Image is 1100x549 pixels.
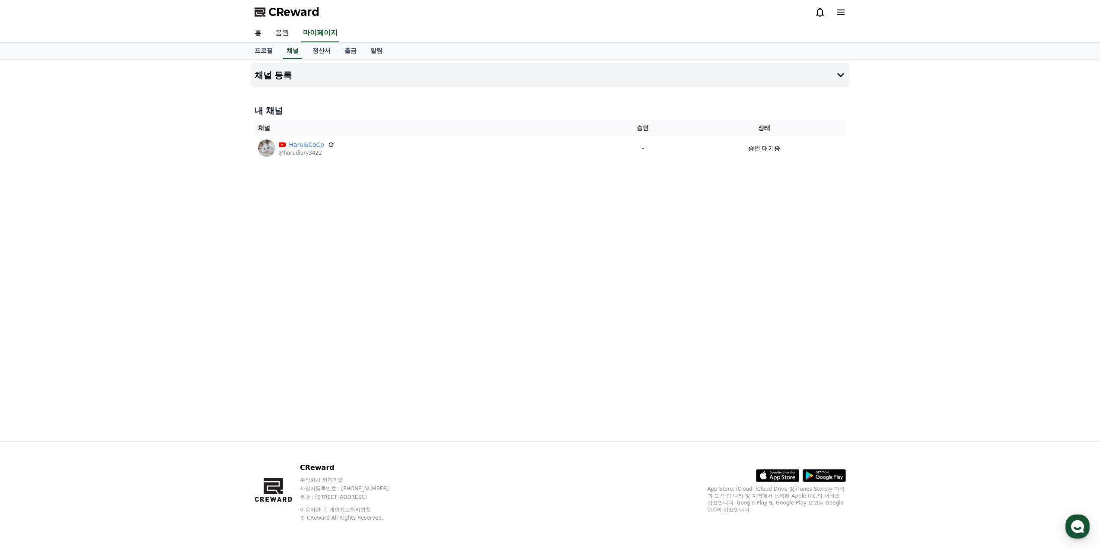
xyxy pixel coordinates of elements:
p: 주식회사 와이피랩 [300,476,405,483]
p: CReward [300,463,405,473]
a: 홈 [248,24,268,42]
a: 음원 [268,24,296,42]
img: Haru&CoCo [258,140,275,157]
p: App Store, iCloud, iCloud Drive 및 iTunes Store는 미국과 그 밖의 나라 및 지역에서 등록된 Apple Inc.의 서비스 상표입니다. Goo... [708,486,846,513]
span: 설정 [134,287,144,294]
a: 대화 [57,274,112,295]
th: 채널 [255,120,603,136]
a: 출금 [338,43,363,59]
button: 채널 등록 [251,63,849,87]
th: 상태 [682,120,846,136]
a: Haru&CoCo [289,140,324,149]
p: 승인 대기중 [748,144,780,153]
th: 승인 [603,120,682,136]
a: 채널 [283,43,302,59]
a: 개인정보처리방침 [329,507,371,513]
a: 프로필 [248,43,280,59]
a: 정산서 [306,43,338,59]
p: @harudiary3422 [279,149,335,156]
a: 홈 [3,274,57,295]
a: 이용약관 [300,507,327,513]
p: © CReward All Rights Reserved. [300,514,405,521]
a: 알림 [363,43,389,59]
p: 주소 : [STREET_ADDRESS] [300,494,405,501]
p: 사업자등록번호 : [PHONE_NUMBER] [300,485,405,492]
a: 마이페이지 [301,24,339,42]
a: CReward [255,5,319,19]
span: CReward [268,5,319,19]
h4: 채널 등록 [255,70,292,80]
h4: 내 채널 [255,105,846,117]
span: 대화 [79,287,89,294]
p: - [606,144,679,153]
span: 홈 [27,287,32,294]
a: 설정 [112,274,166,295]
